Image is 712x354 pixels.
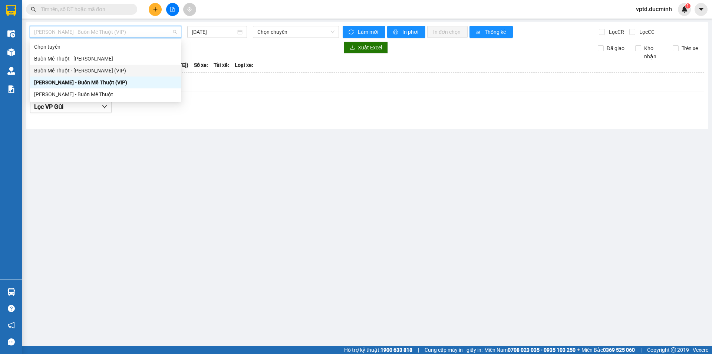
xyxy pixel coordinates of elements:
[425,346,482,354] span: Cung cấp máy in - giấy in:
[344,42,388,53] button: downloadXuất Excel
[640,346,642,354] span: |
[698,6,705,13] span: caret-down
[102,104,108,110] span: down
[418,346,419,354] span: |
[34,55,177,63] div: Buôn Mê Thuột - [PERSON_NAME]
[34,90,177,98] div: [PERSON_NAME] - Buôn Mê Thuột
[30,65,181,77] div: Buôn Mê Thuột - Hồ Chí Minh (VIP)
[7,67,15,75] img: warehouse-icon
[30,53,181,65] div: Buôn Mê Thuột - Hồ Chí Minh
[7,30,15,38] img: warehouse-icon
[235,61,253,69] span: Loại xe:
[606,28,625,36] span: Lọc CR
[358,28,379,36] span: Làm mới
[7,48,15,56] img: warehouse-icon
[34,78,177,87] div: [PERSON_NAME] - Buôn Mê Thuột (VIP)
[31,7,36,12] span: search
[8,338,15,345] span: message
[484,346,576,354] span: Miền Nam
[34,26,177,38] span: Hồ Chí Minh - Buôn Mê Thuột (VIP)
[679,44,701,52] span: Trên xe
[214,61,229,69] span: Tài xế:
[681,6,688,13] img: icon-new-feature
[7,288,15,296] img: warehouse-icon
[34,43,177,51] div: Chọn tuyến
[508,347,576,353] strong: 0708 023 035 - 0935 103 250
[166,3,179,16] button: file-add
[34,66,177,75] div: Buôn Mê Thuột - [PERSON_NAME] (VIP)
[695,3,708,16] button: caret-down
[380,347,412,353] strong: 1900 633 818
[153,7,158,12] span: plus
[686,3,689,9] span: 1
[192,28,236,36] input: 12/10/2025
[30,41,181,53] div: Chọn tuyến
[636,28,656,36] span: Lọc CC
[7,85,15,93] img: solution-icon
[603,347,635,353] strong: 0369 525 060
[170,7,175,12] span: file-add
[604,44,627,52] span: Đã giao
[6,5,16,16] img: logo-vxr
[387,26,425,38] button: printerIn phơi
[475,29,482,35] span: bar-chart
[427,26,468,38] button: In đơn chọn
[30,77,181,88] div: Hồ Chí Minh - Buôn Mê Thuột (VIP)
[671,347,676,353] span: copyright
[257,26,334,38] span: Chọn chuyến
[344,346,412,354] span: Hỗ trợ kỹ thuật:
[41,5,128,13] input: Tìm tên, số ĐT hoặc mã đơn
[469,26,513,38] button: bar-chartThống kê
[485,28,507,36] span: Thống kê
[349,29,355,35] span: sync
[393,29,399,35] span: printer
[183,3,196,16] button: aim
[343,26,385,38] button: syncLàm mới
[30,88,181,100] div: Hồ Chí Minh - Buôn Mê Thuột
[577,348,580,351] span: ⚪️
[187,7,192,12] span: aim
[685,3,690,9] sup: 1
[630,4,678,14] span: vptd.ducminh
[8,322,15,329] span: notification
[641,44,667,61] span: Kho nhận
[34,102,63,111] span: Lọc VP Gửi
[30,101,112,113] button: Lọc VP Gửi
[8,305,15,312] span: question-circle
[149,3,162,16] button: plus
[581,346,635,354] span: Miền Bắc
[194,61,208,69] span: Số xe:
[402,28,419,36] span: In phơi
